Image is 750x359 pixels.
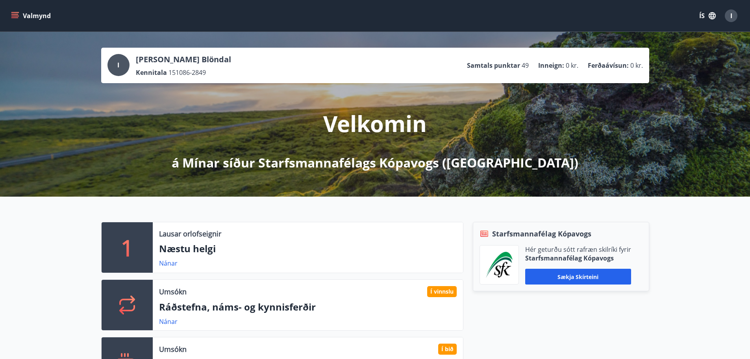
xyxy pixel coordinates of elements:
[630,61,643,70] span: 0 kr.
[159,300,457,314] p: Ráðstefna, náms- og kynnisferðir
[525,245,631,254] p: Hér geturðu sótt rafræn skilríki fyrir
[159,229,221,239] p: Lausar orlofseignir
[525,254,631,262] p: Starfsmannafélag Kópavogs
[117,61,119,69] span: I
[121,233,133,262] p: 1
[538,61,564,70] p: Inneign :
[438,344,457,355] div: Í bið
[695,9,720,23] button: ÍS
[9,9,54,23] button: menu
[486,252,513,278] img: x5MjQkxwhnYn6YREZUTEa9Q4KsBUeQdWGts9Dj4O.png
[323,108,427,138] p: Velkomin
[159,242,457,255] p: Næstu helgi
[172,154,578,171] p: á Mínar síður Starfsmannafélags Kópavogs ([GEOGRAPHIC_DATA])
[522,61,529,70] span: 49
[136,68,167,77] p: Kennitala
[722,6,741,25] button: I
[566,61,578,70] span: 0 kr.
[492,229,591,239] span: Starfsmannafélag Kópavogs
[159,344,187,354] p: Umsókn
[169,68,206,77] span: 151086-2849
[525,269,631,285] button: Sækja skírteini
[136,54,231,65] p: [PERSON_NAME] Blöndal
[588,61,629,70] p: Ferðaávísun :
[467,61,520,70] p: Samtals punktar
[427,286,457,297] div: Í vinnslu
[159,259,178,268] a: Nánar
[730,11,732,20] span: I
[159,317,178,326] a: Nánar
[159,286,187,297] p: Umsókn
